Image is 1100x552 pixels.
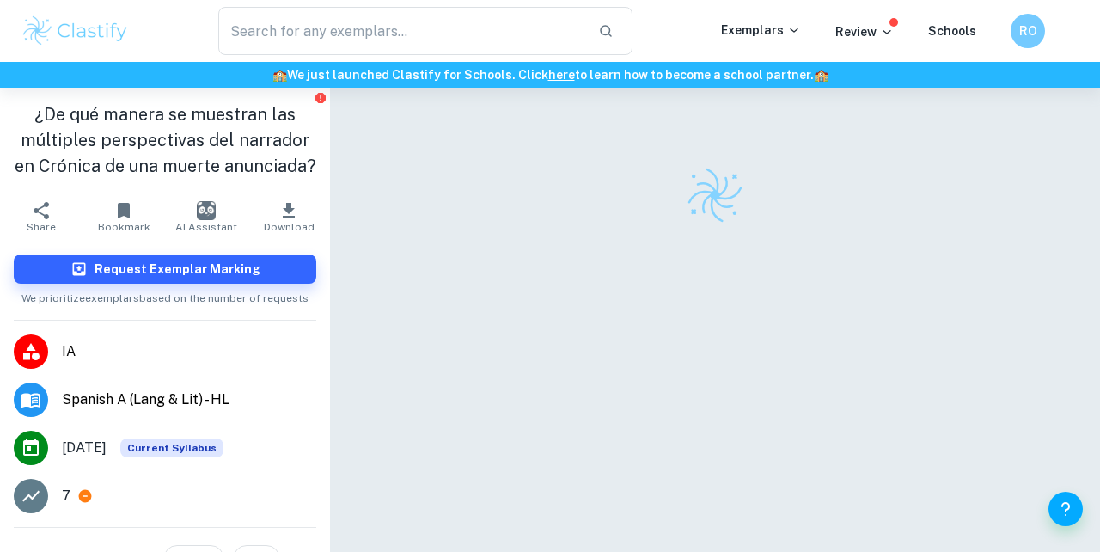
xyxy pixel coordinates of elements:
span: [DATE] [62,438,107,458]
img: Clastify logo [685,165,745,225]
a: here [548,68,575,82]
span: Spanish A (Lang & Lit) - HL [62,389,316,410]
h6: Request Exemplar Marking [95,260,260,279]
button: Report issue [314,91,327,104]
span: 🏫 [814,68,828,82]
span: Share [27,221,56,233]
p: Exemplars [721,21,801,40]
span: 🏫 [272,68,287,82]
p: Review [835,22,894,41]
button: Bookmark [82,193,165,241]
button: Request Exemplar Marking [14,255,316,284]
h6: RO [1018,21,1038,40]
button: Download [247,193,330,241]
button: RO [1011,14,1045,48]
span: AI Assistant [175,221,237,233]
span: Current Syllabus [120,439,223,457]
button: AI Assistant [165,193,247,241]
span: Bookmark [98,221,150,233]
img: Clastify logo [21,14,130,48]
a: Schools [928,24,976,38]
input: Search for any exemplars... [218,7,584,55]
button: Help and Feedback [1048,492,1083,526]
h6: We just launched Clastify for Schools. Click to learn how to become a school partner. [3,65,1097,84]
span: Download [264,221,315,233]
div: This exemplar is based on the current syllabus. Feel free to refer to it for inspiration/ideas wh... [120,439,223,457]
span: IA [62,341,316,362]
img: AI Assistant [197,201,216,220]
h1: ¿De qué manera se muestran las múltiples perspectivas del narrador en Crónica de una muerte anunc... [14,101,316,179]
p: 7 [62,486,70,506]
span: We prioritize exemplars based on the number of requests [21,284,309,306]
